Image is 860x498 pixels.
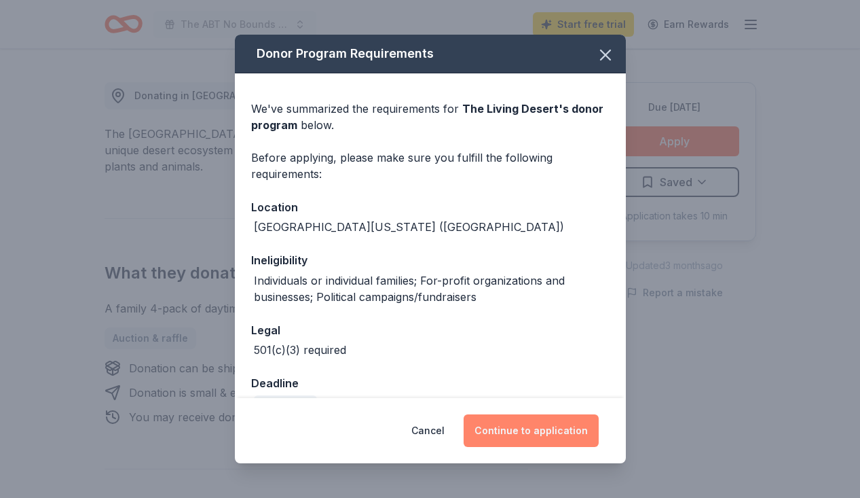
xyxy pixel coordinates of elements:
div: [GEOGRAPHIC_DATA][US_STATE] ([GEOGRAPHIC_DATA]) [254,219,564,235]
button: Cancel [411,414,445,447]
div: Legal [251,321,610,339]
div: Donor Program Requirements [235,35,626,73]
div: Individuals or individual families; For-profit organizations and businesses; Political campaigns/... [254,272,610,305]
div: Deadline [251,374,610,392]
div: Location [251,198,610,216]
div: Ineligibility [251,251,610,269]
div: We've summarized the requirements for below. [251,101,610,133]
div: 501(c)(3) required [254,342,346,358]
button: Continue to application [464,414,599,447]
div: Due [DATE] [254,395,317,414]
div: Before applying, please make sure you fulfill the following requirements: [251,149,610,182]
